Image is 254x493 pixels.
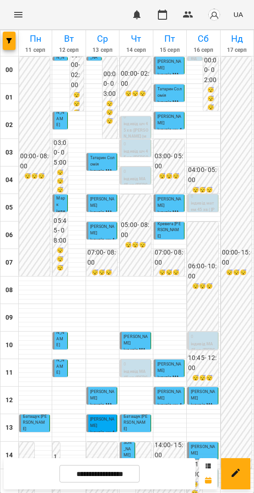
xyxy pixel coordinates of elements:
[54,32,84,46] h6: Вт
[56,209,65,246] p: індивід матем 45 хв
[121,32,151,46] h6: Чт
[5,175,13,185] h6: 04
[188,165,217,185] h6: 04:00 - 05:00
[5,368,13,378] h6: 11
[233,10,243,19] span: UA
[157,375,182,387] p: індивід МА 45 хв
[5,203,13,213] h6: 05
[54,246,66,272] h6: 😴😴😴
[155,248,184,267] h6: 07:00 - 08:00
[191,402,216,415] p: індивід МА 45 хв
[5,230,13,240] h6: 06
[155,32,185,46] h6: Пт
[124,176,148,195] p: індивід МА 45 хв ([PERSON_NAME])
[5,148,13,158] h6: 03
[54,138,66,168] h6: 03:00 - 05:00
[157,114,182,125] span: [PERSON_NAME]
[191,389,215,400] span: [PERSON_NAME]
[103,100,117,125] h6: 😴😴😴
[5,423,13,433] h6: 13
[90,237,115,249] p: індивід шч 45 хв
[157,127,182,139] p: індивід шч 45 хв
[124,149,148,167] p: індивід шч 45 хв ([PERSON_NAME])
[157,100,182,112] p: індивід МА 45 хв
[157,197,182,208] span: [PERSON_NAME]
[124,121,148,152] p: індивід шч 45 хв ([PERSON_NAME] (мама [PERSON_NAME]))
[121,89,150,98] h6: 😴😴😴
[222,248,251,267] h6: 00:00 - 15:00
[157,87,182,98] span: Татарин Соломія
[56,43,64,72] span: [PERSON_NAME]
[90,389,114,400] span: [PERSON_NAME]
[222,32,252,46] h6: Нд
[188,32,218,46] h6: Сб
[20,46,50,55] h6: 11 серп
[157,222,181,238] span: Кревега [PERSON_NAME]
[71,91,83,116] h6: 😴😴😴
[20,32,50,46] h6: Пн
[157,402,182,415] p: індивід шч 45 хв
[188,46,218,55] h6: 16 серп
[90,430,115,442] p: індивід шч 45 хв
[121,46,151,55] h6: 14 серп
[90,210,115,222] p: індивід МА 45 хв
[87,32,118,46] h6: Ср
[87,46,118,55] h6: 13 серп
[56,98,64,127] span: [PERSON_NAME]
[230,6,247,23] button: UA
[56,377,65,408] p: індивід МА 45 хв
[124,414,147,431] span: Батащук [PERSON_NAME]
[121,69,150,89] h6: 00:00 - 02:00
[5,313,13,323] h6: 09
[20,151,49,171] h6: 00:00 - 08:00
[124,169,148,175] p: 0
[204,86,217,111] h6: 😴😴😴
[191,444,215,455] span: [PERSON_NAME]
[5,93,13,103] h6: 01
[222,46,252,55] h6: 17 серп
[124,361,148,368] p: 0
[56,345,64,375] span: [PERSON_NAME]
[188,374,217,382] h6: 😴😴😴
[54,46,84,55] h6: 12 серп
[124,347,148,360] p: індивід МА 45 хв
[188,282,217,291] h6: 😴😴😴
[124,334,148,345] span: [PERSON_NAME]
[87,248,116,267] h6: 07:00 - 08:00
[155,440,184,460] h6: 14:00 - 15:00
[90,417,114,428] span: [PERSON_NAME]
[20,172,49,181] h6: 😴😴😴
[5,258,13,268] h6: 07
[188,353,217,373] h6: 10:45 - 12:00
[157,59,182,70] span: [PERSON_NAME]
[54,216,66,246] h6: 05:45 - 08:00
[90,197,114,208] span: [PERSON_NAME]
[124,369,148,388] p: індивід МА 45 хв ([PERSON_NAME])
[121,241,150,249] h6: 😴😴😴
[191,334,216,340] p: 0
[90,224,114,235] span: [PERSON_NAME]
[90,402,115,415] p: індивід МА 45 хв
[191,194,216,200] p: 0
[56,318,64,347] span: [PERSON_NAME]
[157,389,182,400] span: [PERSON_NAME]
[222,268,251,277] h6: 😴😴😴
[90,155,114,166] span: Татарин Соломія
[155,46,185,55] h6: 15 серп
[124,141,148,148] p: 0
[157,362,182,373] span: [PERSON_NAME]
[5,450,13,460] h6: 14
[7,4,29,26] button: Menu
[191,200,216,225] p: індивід матем 45 хв ( [PERSON_NAME] )
[5,340,13,350] h6: 10
[5,65,13,75] h6: 00
[188,261,217,281] h6: 06:00 - 10:00
[208,8,221,21] img: avatar_s.png
[5,285,13,295] h6: 08
[155,268,184,277] h6: 😴😴😴
[54,168,66,194] h6: 😴😴😴
[56,129,65,161] p: індивід шч 45 хв
[155,172,184,181] h6: 😴😴😴
[191,341,216,360] p: індивід МА 45 хв ([PERSON_NAME] )
[87,268,116,277] h6: 😴😴😴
